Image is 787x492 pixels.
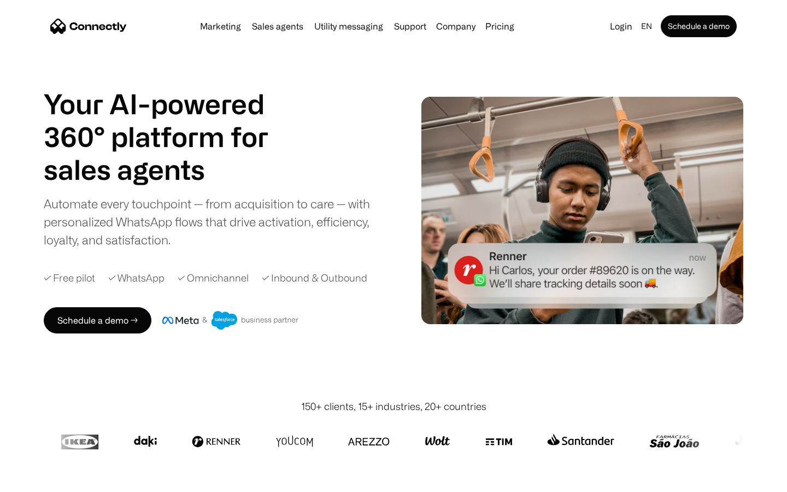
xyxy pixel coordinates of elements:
[196,22,245,31] a: Marketing
[162,311,299,330] img: Meta and Salesforce business partner badge.
[436,19,475,34] div: Company
[44,271,95,285] div: ✓ Free pilot
[661,15,737,37] a: Schedule a demo
[108,271,165,285] div: ✓ WhatsApp
[262,271,367,285] div: ✓ Inbound & Outbound
[301,399,486,414] div: 150+ clients, 15+ industries, 20+ countries
[248,22,308,31] a: Sales agents
[390,22,431,31] a: Support
[481,22,519,31] a: Pricing
[44,87,295,153] h1: Your AI-powered 360° platform for
[11,472,66,488] aside: Language selected: English
[44,307,151,333] a: Schedule a demo →
[44,153,295,186] h1: sales agents
[606,19,637,34] a: Login
[178,271,249,285] div: ✓ Omnichannel
[310,22,387,31] a: Utility messaging
[44,195,388,249] div: Automate every touchpoint — from acquisition to care — with personalized WhatsApp flows that driv...
[641,19,652,34] div: en
[22,473,66,488] ul: Language list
